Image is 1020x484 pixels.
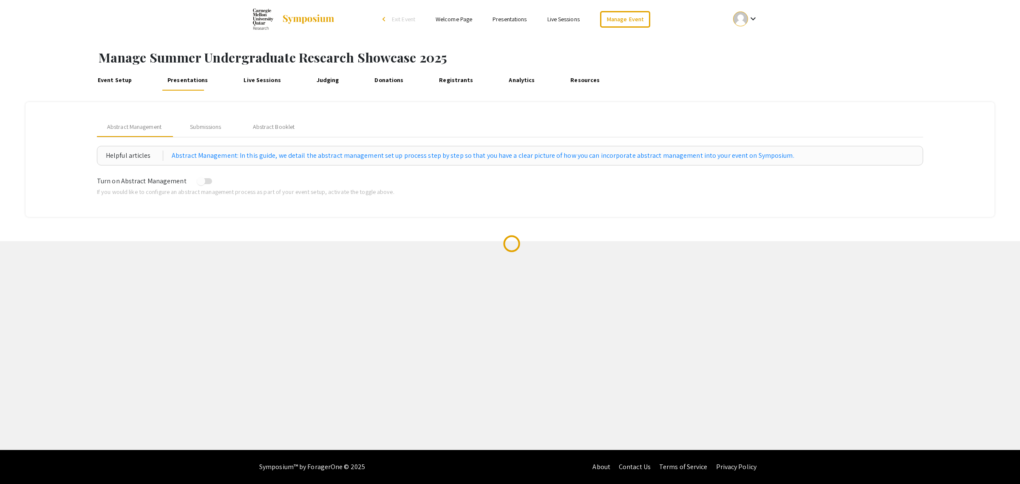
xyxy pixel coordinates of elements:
iframe: Chat [6,446,36,478]
div: Abstract Booklet [253,122,295,131]
button: Expand account dropdown [724,9,767,28]
a: Contact Us [619,462,651,471]
a: Abstract Management: In this guide, we detail the abstract management set up process step by step... [172,151,794,161]
div: Submissions [190,122,221,131]
a: Presentations [165,70,210,91]
h1: Manage Summer Undergraduate Research Showcase 2025 [99,50,1020,65]
img: Symposium by ForagerOne [282,14,335,24]
span: Turn on Abstract Management [97,177,187,185]
a: Terms of Service [659,462,708,471]
a: Welcome Page [436,15,472,23]
a: Summer Undergraduate Research Showcase 2025 [253,9,335,30]
a: Privacy Policy [716,462,756,471]
a: Live Sessions [241,70,283,91]
a: Presentations [493,15,527,23]
a: Analytics [506,70,537,91]
a: Manage Event [600,11,650,28]
img: Summer Undergraduate Research Showcase 2025 [253,9,273,30]
span: Abstract Management [107,122,161,131]
div: Helpful articles [106,151,163,161]
a: Resources [568,70,602,91]
div: Symposium™ by ForagerOne © 2025 [259,450,365,484]
a: About [592,462,610,471]
a: Judging [314,70,342,91]
div: arrow_back_ios [382,17,388,22]
a: Live Sessions [547,15,580,23]
p: If you would like to configure an abstract management process as part of your event setup, activa... [97,187,923,196]
a: Registrants [436,70,476,91]
span: Exit Event [392,15,415,23]
mat-icon: Expand account dropdown [748,14,758,24]
a: Event Setup [95,70,134,91]
a: Donations [372,70,406,91]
